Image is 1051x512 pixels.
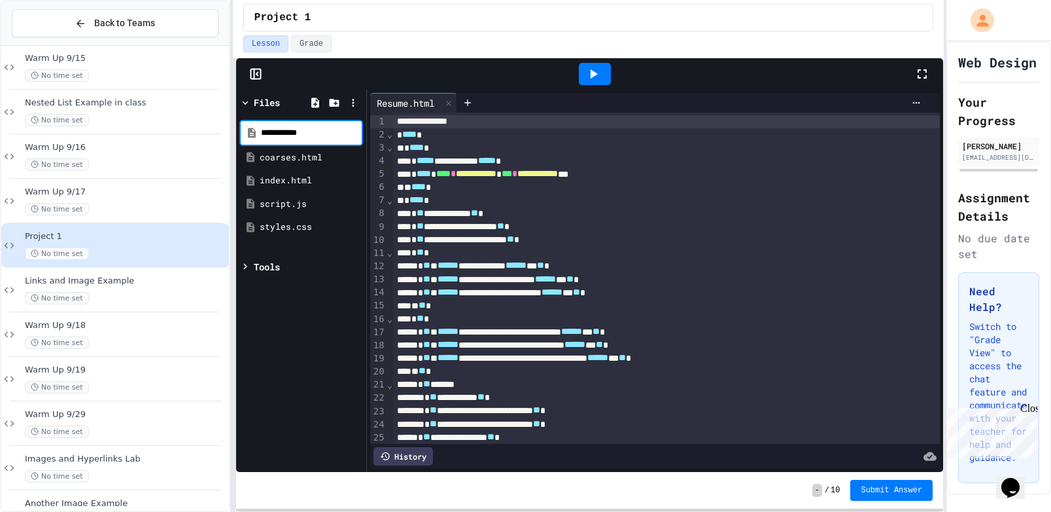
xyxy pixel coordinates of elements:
[958,53,1037,71] h1: Web Design
[370,128,387,141] div: 2
[387,195,393,206] span: Fold line
[958,93,1039,130] h2: Your Progress
[370,96,441,110] div: Resume.html
[25,365,226,376] span: Warm Up 9/19
[260,174,362,187] div: index.html
[370,273,387,286] div: 13
[291,35,332,52] button: Grade
[370,247,387,260] div: 11
[387,314,393,324] span: Fold line
[260,151,362,164] div: coarses.html
[370,181,387,194] div: 6
[25,470,89,483] span: No time set
[25,142,226,153] span: Warm Up 9/16
[370,260,387,273] div: 12
[370,168,387,181] div: 5
[850,480,933,501] button: Submit Answer
[25,203,89,215] span: No time set
[25,98,226,109] span: Nested List Example in class
[370,155,387,168] div: 4
[25,114,89,126] span: No time set
[370,207,387,220] div: 8
[370,326,387,339] div: 17
[387,129,393,139] span: Fold line
[25,381,89,393] span: No time set
[370,365,387,378] div: 20
[25,320,226,331] span: Warm Up 9/18
[254,96,280,109] div: Files
[370,352,387,365] div: 19
[370,405,387,418] div: 23
[370,299,387,312] div: 15
[370,418,387,431] div: 24
[370,378,387,392] div: 21
[958,189,1039,225] h2: Assignment Details
[25,454,226,465] span: Images and Hyperlinks Lab
[958,230,1039,262] div: No due date set
[25,53,226,64] span: Warm Up 9/15
[25,426,89,438] span: No time set
[25,158,89,171] span: No time set
[254,260,280,274] div: Tools
[831,485,840,496] span: 10
[12,9,218,37] button: Back to Teams
[370,194,387,207] div: 7
[25,292,89,304] span: No time set
[962,140,1035,152] div: [PERSON_NAME]
[94,16,155,30] span: Back to Teams
[942,403,1038,458] iframe: chat widget
[962,153,1035,162] div: [EMAIL_ADDRESS][DOMAIN_NAME]
[387,142,393,153] span: Fold line
[996,460,1038,499] iframe: chat widget
[25,498,226,509] span: Another Image Example
[25,337,89,349] span: No time set
[25,69,89,82] span: No time set
[812,484,822,497] span: -
[370,141,387,155] div: 3
[969,283,1028,315] h3: Need Help?
[370,115,387,128] div: 1
[370,286,387,299] div: 14
[370,392,387,405] div: 22
[373,447,433,466] div: History
[254,10,311,26] span: Project 1
[370,221,387,234] div: 9
[260,198,362,211] div: script.js
[243,35,288,52] button: Lesson
[25,187,226,198] span: Warm Up 9/17
[25,276,226,287] span: Links and Image Example
[387,380,393,390] span: Fold line
[370,313,387,326] div: 16
[969,320,1028,464] p: Switch to "Grade View" to access the chat feature and communicate with your teacher for help and ...
[370,93,457,113] div: Resume.html
[825,485,829,496] span: /
[25,247,89,260] span: No time set
[861,485,922,496] span: Submit Answer
[370,431,387,445] div: 25
[370,234,387,247] div: 10
[387,247,393,258] span: Fold line
[957,5,997,35] div: My Account
[25,231,226,242] span: Project 1
[370,339,387,352] div: 18
[5,5,90,83] div: Chat with us now!Close
[260,221,362,234] div: styles.css
[25,409,226,420] span: Warm Up 9/29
